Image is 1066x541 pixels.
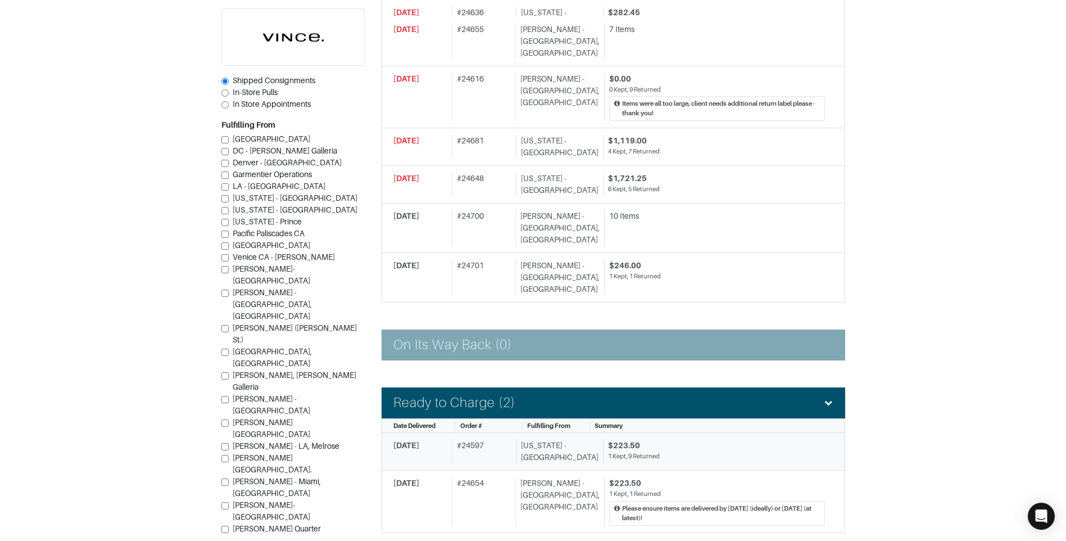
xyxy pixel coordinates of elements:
[233,288,312,321] span: [PERSON_NAME] - [GEOGRAPHIC_DATA], [GEOGRAPHIC_DATA]
[452,135,511,159] div: # 24681
[515,477,600,525] div: [PERSON_NAME] - [GEOGRAPHIC_DATA], [GEOGRAPHIC_DATA]
[221,89,229,97] input: In-Store Pulls
[393,441,419,450] span: [DATE]
[233,76,315,85] span: Shipped Consignments
[452,260,511,295] div: # 24701
[233,441,339,450] span: [PERSON_NAME] - LA, Melrose
[233,146,337,155] span: DC - [PERSON_NAME] Galleria
[452,477,511,525] div: # 24654
[221,183,229,191] input: LA - [GEOGRAPHIC_DATA]
[221,349,229,356] input: [GEOGRAPHIC_DATA], [GEOGRAPHIC_DATA]
[609,210,825,222] div: 10 Items
[609,73,825,85] div: $0.00
[460,422,482,429] span: Order #
[452,210,511,246] div: # 24700
[221,119,275,131] label: Fulfilling From
[452,73,511,121] div: # 24616
[233,205,357,214] span: [US_STATE] - [GEOGRAPHIC_DATA]
[233,418,310,439] span: [PERSON_NAME][GEOGRAPHIC_DATA]
[609,477,825,489] div: $223.50
[515,260,600,295] div: [PERSON_NAME] - [GEOGRAPHIC_DATA], [GEOGRAPHIC_DATA]
[1028,503,1055,530] div: Open Intercom Messenger
[515,210,600,246] div: [PERSON_NAME] - [GEOGRAPHIC_DATA], [GEOGRAPHIC_DATA]
[527,422,570,429] span: Fulfilling From
[516,440,598,463] div: [US_STATE] - [GEOGRAPHIC_DATA]
[221,443,229,450] input: [PERSON_NAME] - LA, Melrose
[221,396,229,403] input: [PERSON_NAME] - [GEOGRAPHIC_DATA]
[393,211,419,220] span: [DATE]
[609,85,825,94] div: 0 Kept, 9 Returned
[452,7,511,46] div: # 24636
[221,455,229,462] input: [PERSON_NAME][GEOGRAPHIC_DATA].
[393,337,512,353] h4: On Its Way Back (0)
[222,9,364,65] img: cyAkLTq7csKWtL9WARqkkVaF.png
[595,422,623,429] span: Summary
[233,217,302,226] span: [US_STATE] - Prince
[221,290,229,297] input: [PERSON_NAME] - [GEOGRAPHIC_DATA], [GEOGRAPHIC_DATA]
[221,219,229,226] input: [US_STATE] - Prince
[221,479,229,486] input: [PERSON_NAME] - Miami, [GEOGRAPHIC_DATA]
[221,78,229,85] input: Shipped Consignments
[221,172,229,179] input: Garmentier Operations
[608,452,825,461] div: 1 Kept, 9 Returned
[233,394,310,415] span: [PERSON_NAME] - [GEOGRAPHIC_DATA]
[233,253,335,262] span: Venice CA - [PERSON_NAME]
[233,501,310,521] span: [PERSON_NAME]- [GEOGRAPHIC_DATA]
[608,184,825,194] div: 6 Kept, 5 Returned
[233,371,356,391] span: [PERSON_NAME], [PERSON_NAME] Galleria
[221,242,229,250] input: [GEOGRAPHIC_DATA]
[221,136,229,143] input: [GEOGRAPHIC_DATA]
[221,254,229,262] input: Venice CA - [PERSON_NAME]
[221,502,229,510] input: [PERSON_NAME]- [GEOGRAPHIC_DATA]
[233,323,357,344] span: [PERSON_NAME] ([PERSON_NAME] St.)
[221,101,229,109] input: In Store Appointments
[608,440,825,452] div: $223.50
[516,173,598,196] div: [US_STATE] - [GEOGRAPHIC_DATA]
[609,24,825,35] div: 7 Items
[233,88,278,97] span: In-Store Pulls
[221,207,229,214] input: [US_STATE] - [GEOGRAPHIC_DATA]
[221,160,229,167] input: Denver - [GEOGRAPHIC_DATA]
[393,395,516,411] h4: Ready to Charge (2)
[393,174,419,183] span: [DATE]
[516,7,598,46] div: [US_STATE] - [GEOGRAPHIC_DATA]
[608,7,825,19] div: $282.45
[233,347,312,368] span: [GEOGRAPHIC_DATA], [GEOGRAPHIC_DATA]
[609,260,825,272] div: $246.00
[516,135,598,159] div: [US_STATE] - [GEOGRAPHIC_DATA]
[515,73,600,121] div: [PERSON_NAME] - [GEOGRAPHIC_DATA], [GEOGRAPHIC_DATA]
[221,372,229,380] input: [PERSON_NAME], [PERSON_NAME] Galleria
[609,272,825,281] div: 1 Kept, 1 Returned
[221,195,229,202] input: [US_STATE] - [GEOGRAPHIC_DATA]
[233,158,342,167] span: Denver - [GEOGRAPHIC_DATA]
[393,8,419,17] span: [DATE]
[233,229,305,238] span: Pacific Paliscades CA
[233,170,312,179] span: Garmentier Operations
[393,422,436,429] span: Date Delivered
[233,241,310,250] span: [GEOGRAPHIC_DATA]
[233,264,310,285] span: [PERSON_NAME]-[GEOGRAPHIC_DATA]
[233,100,311,109] span: In Store Appointments
[452,440,511,463] div: # 24597
[233,524,321,533] span: [PERSON_NAME] Quarter
[233,477,321,498] span: [PERSON_NAME] - Miami, [GEOGRAPHIC_DATA]
[452,173,511,196] div: # 24648
[393,74,419,83] span: [DATE]
[609,489,825,499] div: 1 Kept, 1 Returned
[233,453,312,474] span: [PERSON_NAME][GEOGRAPHIC_DATA].
[393,261,419,270] span: [DATE]
[221,266,229,273] input: [PERSON_NAME]-[GEOGRAPHIC_DATA]
[515,24,600,59] div: [PERSON_NAME] - [GEOGRAPHIC_DATA], [GEOGRAPHIC_DATA]
[393,25,419,34] span: [DATE]
[233,193,357,202] span: [US_STATE] - [GEOGRAPHIC_DATA]
[622,504,820,523] div: Please ensure items are delivered by [DATE] (ideally) or [DATE] (at latest)!
[452,24,511,59] div: # 24655
[393,136,419,145] span: [DATE]
[622,99,820,118] div: Items were all too large, client needs additional return label please - thank you!
[233,134,310,143] span: [GEOGRAPHIC_DATA]
[221,148,229,155] input: DC - [PERSON_NAME] Galleria
[608,135,825,147] div: $1,119.00
[221,231,229,238] input: Pacific Paliscades CA
[393,479,419,488] span: [DATE]
[221,526,229,533] input: [PERSON_NAME] Quarter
